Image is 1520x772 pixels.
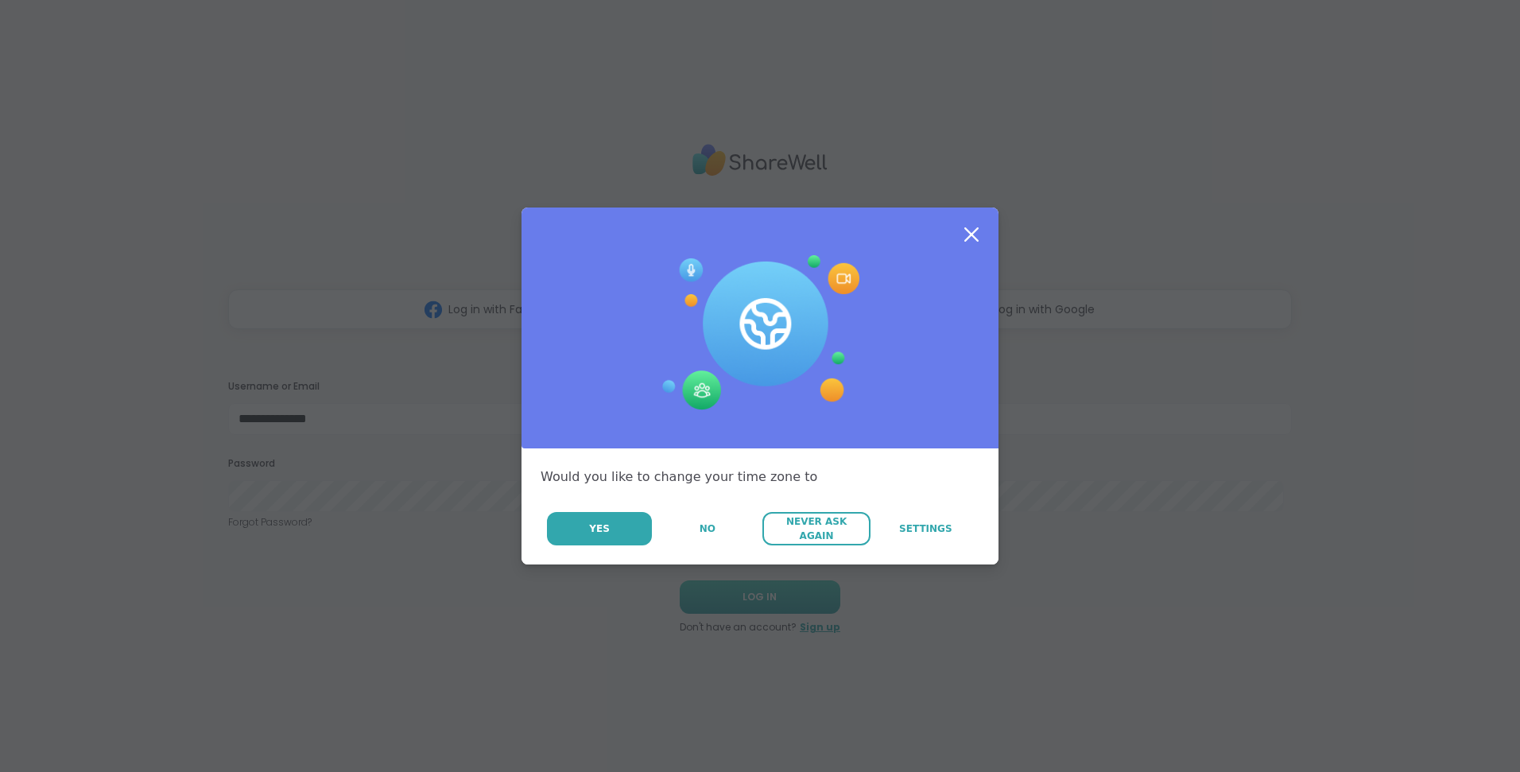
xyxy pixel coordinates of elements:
[872,512,979,545] a: Settings
[700,522,715,536] span: No
[661,255,859,411] img: Session Experience
[770,514,862,543] span: Never Ask Again
[541,467,979,487] div: Would you like to change your time zone to
[762,512,870,545] button: Never Ask Again
[547,512,652,545] button: Yes
[899,522,952,536] span: Settings
[589,522,610,536] span: Yes
[653,512,761,545] button: No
